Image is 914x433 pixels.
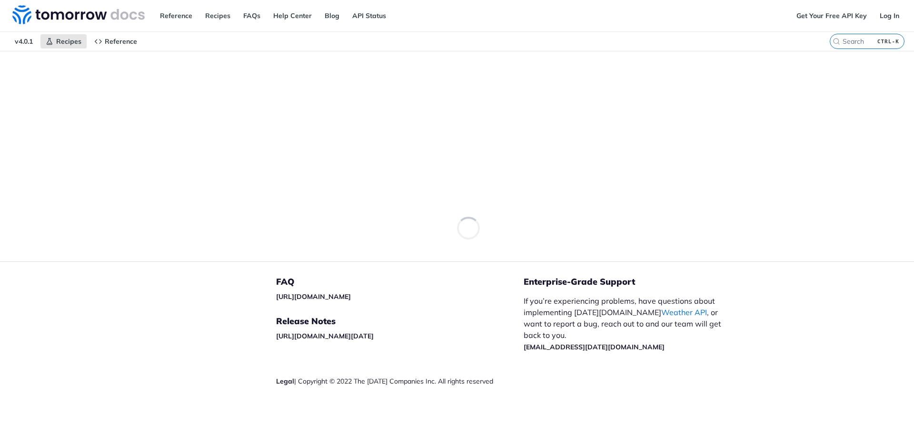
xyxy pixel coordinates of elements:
[200,9,236,23] a: Recipes
[155,9,198,23] a: Reference
[89,34,142,48] a: Reference
[105,37,137,46] span: Reference
[268,9,317,23] a: Help Center
[276,316,524,327] h5: Release Notes
[10,34,38,48] span: v4.0.1
[524,343,665,351] a: [EMAIL_ADDRESS][DATE][DOMAIN_NAME]
[875,37,902,46] kbd: CTRL-K
[524,295,731,352] p: If you’re experiencing problems, have questions about implementing [DATE][DOMAIN_NAME] , or want ...
[40,34,87,48] a: Recipes
[238,9,266,23] a: FAQs
[276,292,351,301] a: [URL][DOMAIN_NAME]
[276,376,524,386] div: | Copyright © 2022 The [DATE] Companies Inc. All rights reserved
[56,37,81,46] span: Recipes
[319,9,345,23] a: Blog
[12,5,145,24] img: Tomorrow.io Weather API Docs
[661,308,707,317] a: Weather API
[276,377,294,385] a: Legal
[833,38,840,45] svg: Search
[276,276,524,288] h5: FAQ
[347,9,391,23] a: API Status
[524,276,746,288] h5: Enterprise-Grade Support
[791,9,872,23] a: Get Your Free API Key
[276,332,374,340] a: [URL][DOMAIN_NAME][DATE]
[874,9,904,23] a: Log In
